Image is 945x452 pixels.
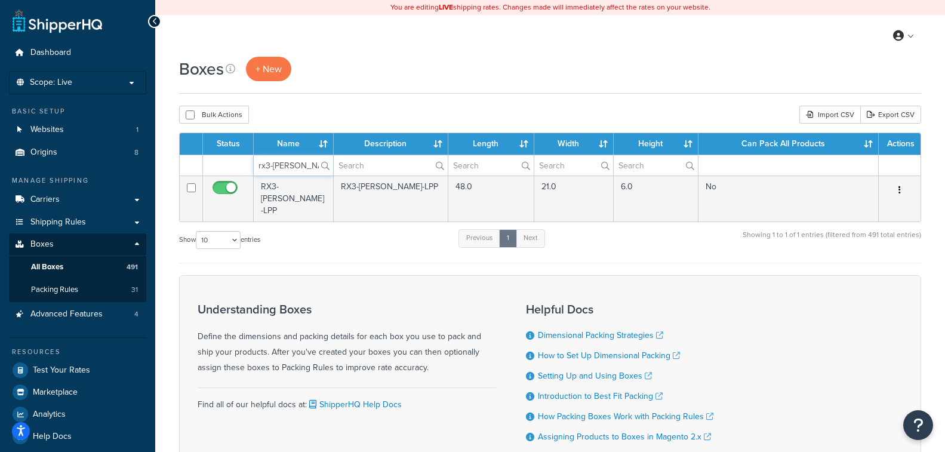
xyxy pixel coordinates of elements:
[614,133,698,155] th: Height : activate to sort column ascending
[334,155,448,176] input: Search
[9,303,146,325] a: Advanced Features 4
[196,231,241,249] select: Showentries
[198,303,496,376] div: Define the dimensions and packing details for each box you use to pack and ship your products. Af...
[134,147,138,158] span: 8
[614,176,698,222] td: 6.0
[538,390,663,402] a: Introduction to Best Fit Packing
[179,231,260,249] label: Show entries
[743,228,921,254] div: Showing 1 to 1 of 1 entries (filtered from 491 total entries)
[9,404,146,425] a: Analytics
[9,359,146,381] a: Test Your Rates
[9,279,146,301] a: Packing Rules 31
[879,133,921,155] th: Actions
[9,256,146,278] a: All Boxes 491
[9,119,146,141] a: Websites 1
[9,426,146,447] a: Help Docs
[538,349,680,362] a: How to Set Up Dimensional Packing
[33,410,66,420] span: Analytics
[31,262,63,272] span: All Boxes
[534,176,614,222] td: 21.0
[9,106,146,116] div: Basic Setup
[131,285,138,295] span: 31
[614,155,698,176] input: Search
[254,176,334,222] td: RX3-[PERSON_NAME]-LPP
[516,229,545,247] a: Next
[136,125,138,135] span: 1
[33,388,78,398] span: Marketplace
[526,303,713,316] h3: Helpful Docs
[30,217,86,227] span: Shipping Rules
[439,2,453,13] b: LIVE
[9,347,146,357] div: Resources
[9,382,146,403] a: Marketplace
[198,388,496,413] div: Find all of our helpful docs at:
[9,142,146,164] li: Origins
[9,279,146,301] li: Packing Rules
[9,176,146,186] div: Manage Shipping
[246,57,291,81] a: + New
[9,211,146,233] a: Shipping Rules
[799,106,860,124] div: Import CSV
[698,176,879,222] td: No
[538,329,663,342] a: Dimensional Packing Strategies
[860,106,921,124] a: Export CSV
[30,125,64,135] span: Websites
[538,370,652,382] a: Setting Up and Using Boxes
[698,133,879,155] th: Can Pack All Products : activate to sort column ascending
[33,432,72,442] span: Help Docs
[179,57,224,81] h1: Boxes
[13,9,102,33] a: ShipperHQ Home
[30,309,103,319] span: Advanced Features
[256,62,282,76] span: + New
[334,133,448,155] th: Description : activate to sort column ascending
[9,233,146,302] li: Boxes
[458,229,500,247] a: Previous
[903,410,933,440] button: Open Resource Center
[30,78,72,88] span: Scope: Live
[134,309,138,319] span: 4
[9,189,146,211] a: Carriers
[9,119,146,141] li: Websites
[534,133,614,155] th: Width : activate to sort column ascending
[254,133,334,155] th: Name : activate to sort column ascending
[30,48,71,58] span: Dashboard
[198,303,496,316] h3: Understanding Boxes
[30,195,60,205] span: Carriers
[203,133,254,155] th: Status
[9,142,146,164] a: Origins 8
[179,106,249,124] button: Bulk Actions
[538,410,713,423] a: How Packing Boxes Work with Packing Rules
[254,155,333,176] input: Search
[30,239,54,250] span: Boxes
[448,155,534,176] input: Search
[31,285,78,295] span: Packing Rules
[9,256,146,278] li: All Boxes
[33,365,90,376] span: Test Your Rates
[307,398,402,411] a: ShipperHQ Help Docs
[9,42,146,64] a: Dashboard
[334,176,448,222] td: RX3-[PERSON_NAME]-LPP
[127,262,138,272] span: 491
[9,233,146,256] a: Boxes
[30,147,57,158] span: Origins
[534,155,613,176] input: Search
[448,133,534,155] th: Length : activate to sort column ascending
[9,303,146,325] li: Advanced Features
[448,176,534,222] td: 48.0
[499,229,517,247] a: 1
[538,431,711,443] a: Assigning Products to Boxes in Magento 2.x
